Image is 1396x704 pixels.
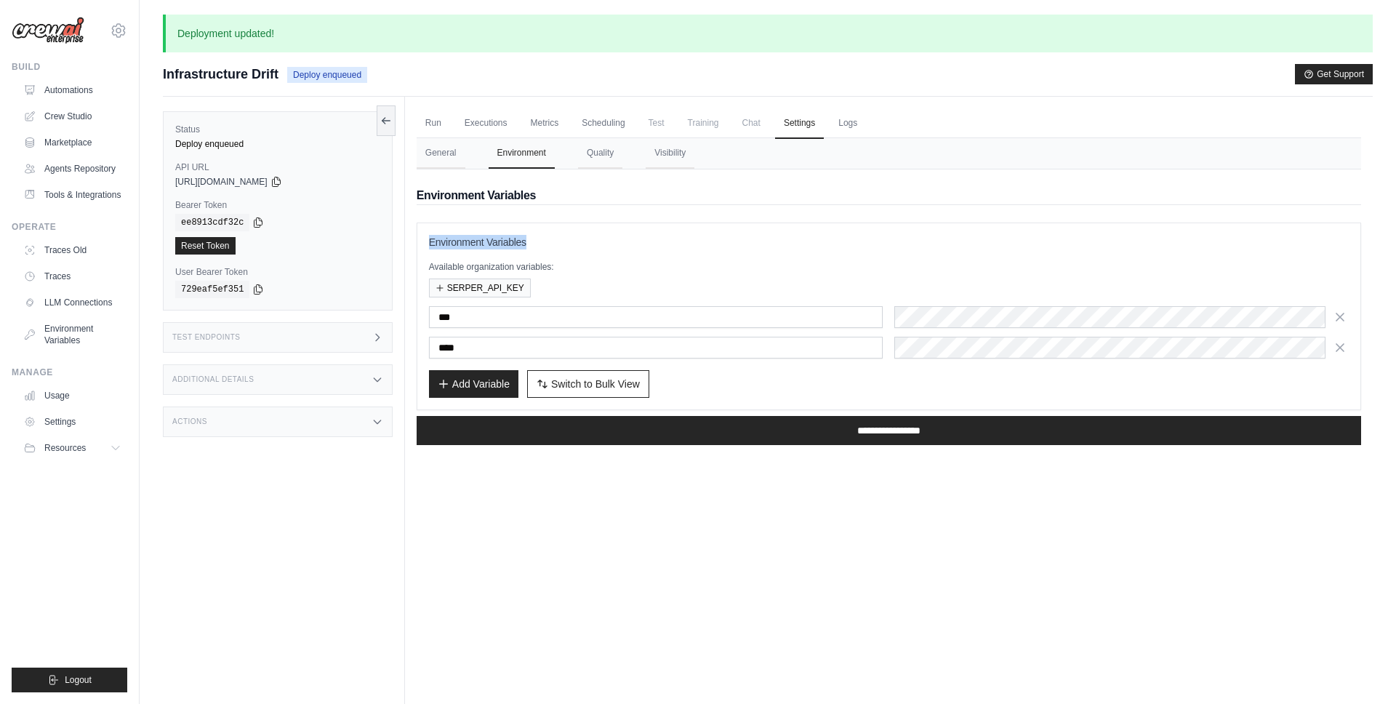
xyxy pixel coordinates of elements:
[17,157,127,180] a: Agents Repository
[578,138,622,169] button: Quality
[44,442,86,454] span: Resources
[175,237,236,255] a: Reset Token
[640,108,673,137] span: Test
[17,131,127,154] a: Marketplace
[429,261,1349,273] p: Available organization variables:
[646,138,694,169] button: Visibility
[17,183,127,207] a: Tools & Integrations
[172,375,254,384] h3: Additional Details
[417,138,465,169] button: General
[456,108,516,139] a: Executions
[489,138,555,169] button: Environment
[734,108,769,137] span: Chat is not available until the deployment is complete
[175,266,380,278] label: User Bearer Token
[17,436,127,460] button: Resources
[417,108,450,139] a: Run
[175,138,380,150] div: Deploy enqueued
[775,108,824,139] a: Settings
[429,279,531,297] button: SERPER_API_KEY
[175,124,380,135] label: Status
[17,105,127,128] a: Crew Studio
[573,108,633,139] a: Scheduling
[17,265,127,288] a: Traces
[12,367,127,378] div: Manage
[12,17,84,44] img: Logo
[163,64,278,84] span: Infrastructure Drift
[12,61,127,73] div: Build
[175,199,380,211] label: Bearer Token
[830,108,866,139] a: Logs
[17,239,127,262] a: Traces Old
[12,668,127,692] button: Logout
[175,214,249,231] code: ee8913cdf32c
[17,79,127,102] a: Automations
[527,370,649,398] button: Switch to Bulk View
[17,291,127,314] a: LLM Connections
[287,67,367,83] span: Deploy enqueued
[65,674,92,686] span: Logout
[175,281,249,298] code: 729eaf5ef351
[417,138,1361,169] nav: Tabs
[522,108,568,139] a: Metrics
[175,176,268,188] span: [URL][DOMAIN_NAME]
[429,235,1349,249] h3: Environment Variables
[551,377,640,391] span: Switch to Bulk View
[175,161,380,173] label: API URL
[679,108,728,137] span: Training is not available until the deployment is complete
[12,221,127,233] div: Operate
[1295,64,1373,84] button: Get Support
[163,15,1373,52] p: Deployment updated!
[417,187,1361,204] h2: Environment Variables
[172,333,241,342] h3: Test Endpoints
[429,370,518,398] button: Add Variable
[172,417,207,426] h3: Actions
[17,317,127,352] a: Environment Variables
[17,384,127,407] a: Usage
[17,410,127,433] a: Settings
